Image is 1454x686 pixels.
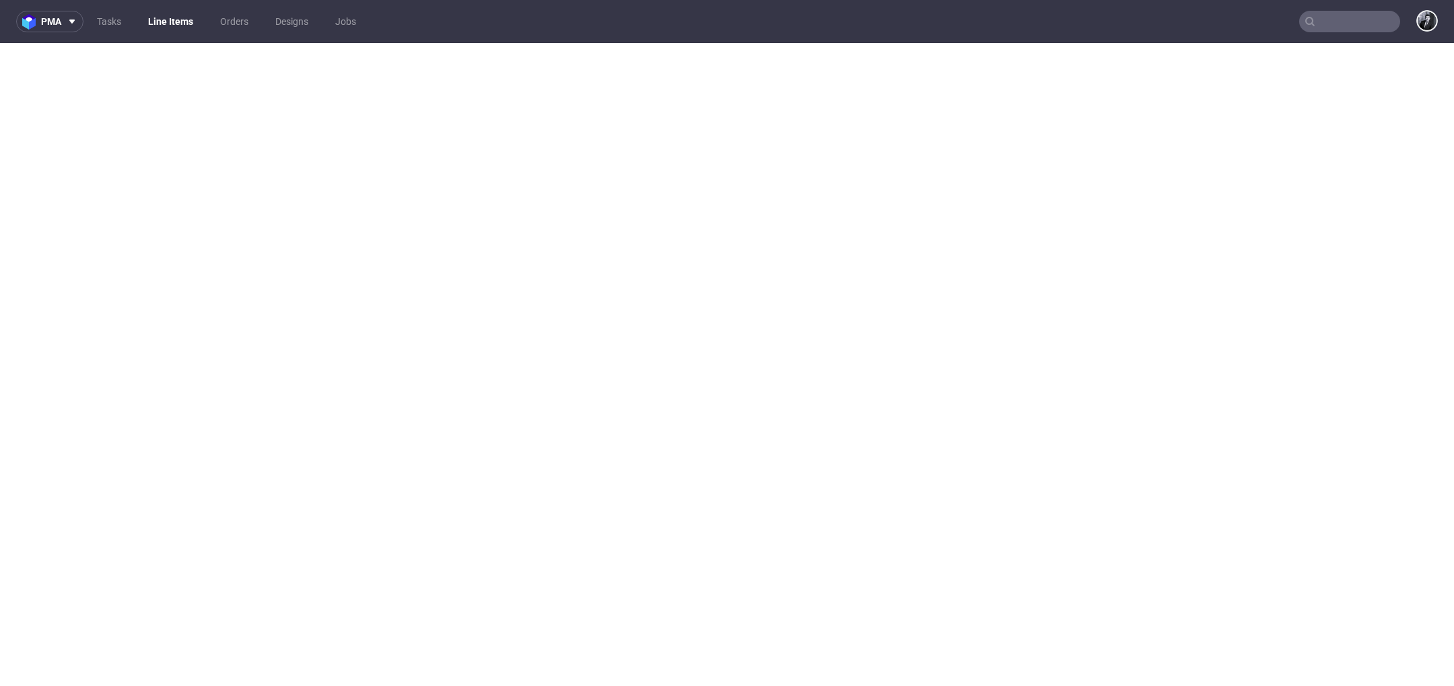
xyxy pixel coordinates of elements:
a: Jobs [327,11,364,32]
button: pma [16,11,83,32]
a: Tasks [89,11,129,32]
a: Line Items [140,11,201,32]
a: Designs [267,11,316,32]
a: Orders [212,11,256,32]
img: Philippe Dubuy [1418,11,1436,30]
img: logo [22,14,41,30]
span: pma [41,17,61,26]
